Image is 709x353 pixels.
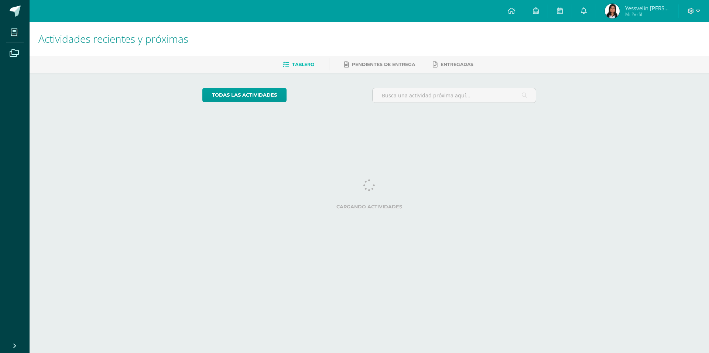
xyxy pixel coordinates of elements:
[433,59,473,70] a: Entregadas
[625,11,669,17] span: Mi Perfil
[625,4,669,12] span: Yessvelin [PERSON_NAME]
[283,59,314,70] a: Tablero
[441,62,473,67] span: Entregadas
[352,62,415,67] span: Pendientes de entrega
[292,62,314,67] span: Tablero
[202,204,537,210] label: Cargando actividades
[38,32,188,46] span: Actividades recientes y próximas
[202,88,287,102] a: todas las Actividades
[605,4,620,18] img: 4c93e1f247c43285e4a51d777836c6fd.png
[344,59,415,70] a: Pendientes de entrega
[373,88,536,103] input: Busca una actividad próxima aquí...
